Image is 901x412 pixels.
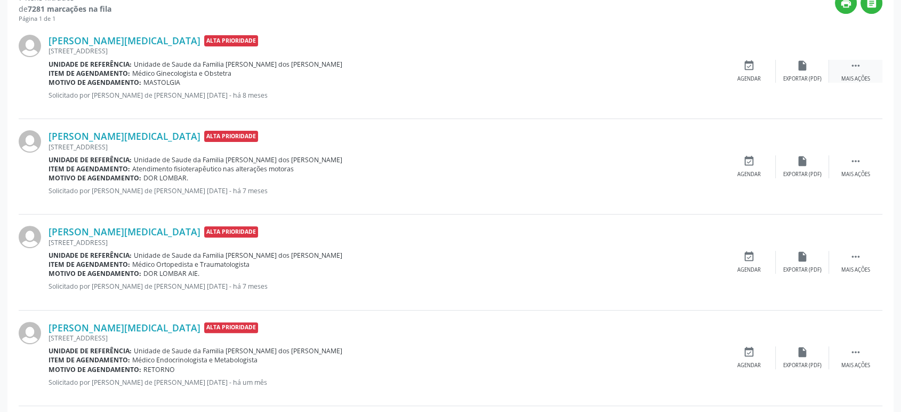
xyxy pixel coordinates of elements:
b: Motivo de agendamento: [49,173,141,183]
i: insert_drive_file [797,60,808,72]
div: Página 1 de 1 [19,14,111,23]
b: Item de agendamento: [49,69,130,78]
div: Exportar (PDF) [783,171,822,178]
span: RETORNO [143,365,175,374]
p: Solicitado por [PERSON_NAME] de [PERSON_NAME] [DATE] - há 7 meses [49,186,722,195]
span: Alta Prioridade [204,226,258,237]
strong: 7281 marcações na fila [28,4,111,14]
i: insert_drive_file [797,251,808,263]
a: [PERSON_NAME][MEDICAL_DATA] [49,35,200,46]
i: event_available [743,346,755,358]
b: Motivo de agendamento: [49,269,141,278]
p: Solicitado por [PERSON_NAME] de [PERSON_NAME] [DATE] - há 7 meses [49,282,722,291]
span: Unidade de Saude da Familia [PERSON_NAME] dos [PERSON_NAME] [134,251,342,260]
b: Item de agendamento: [49,260,130,269]
span: Alta Prioridade [204,35,258,46]
div: Exportar (PDF) [783,362,822,369]
i:  [850,155,862,167]
b: Unidade de referência: [49,251,132,260]
div: de [19,3,111,14]
img: img [19,322,41,344]
span: Alta Prioridade [204,131,258,142]
span: Atendimento fisioterapêutico nas alterações motoras [132,164,294,173]
b: Unidade de referência: [49,155,132,164]
span: Médico Endocrinologista e Metabologista [132,355,258,365]
i: insert_drive_file [797,346,808,358]
div: Mais ações [841,266,870,274]
i:  [850,346,862,358]
i: insert_drive_file [797,155,808,167]
span: MASTOLGIA [143,78,180,87]
i: event_available [743,251,755,263]
div: Agendar [737,75,761,83]
span: Médico Ortopedista e Traumatologista [132,260,250,269]
span: Unidade de Saude da Familia [PERSON_NAME] dos [PERSON_NAME] [134,346,342,355]
span: DOR LOMBAR AIE. [143,269,199,278]
div: [STREET_ADDRESS] [49,334,722,343]
img: img [19,35,41,57]
b: Item de agendamento: [49,355,130,365]
p: Solicitado por [PERSON_NAME] de [PERSON_NAME] [DATE] - há um mês [49,378,722,387]
div: Agendar [737,266,761,274]
i: event_available [743,155,755,167]
a: [PERSON_NAME][MEDICAL_DATA] [49,130,200,142]
div: Exportar (PDF) [783,266,822,274]
div: Agendar [737,171,761,178]
a: [PERSON_NAME][MEDICAL_DATA] [49,322,200,334]
span: Alta Prioridade [204,322,258,334]
div: [STREET_ADDRESS] [49,238,722,247]
a: [PERSON_NAME][MEDICAL_DATA] [49,226,200,237]
span: Médico Ginecologista e Obstetra [132,69,231,78]
b: Item de agendamento: [49,164,130,173]
b: Motivo de agendamento: [49,78,141,87]
i: event_available [743,60,755,72]
div: Mais ações [841,362,870,369]
div: [STREET_ADDRESS] [49,46,722,56]
div: Mais ações [841,75,870,83]
p: Solicitado por [PERSON_NAME] de [PERSON_NAME] [DATE] - há 8 meses [49,91,722,100]
b: Unidade de referência: [49,60,132,69]
span: DOR LOMBAR. [143,173,188,183]
i:  [850,60,862,72]
b: Unidade de referência: [49,346,132,355]
div: Agendar [737,362,761,369]
span: Unidade de Saude da Familia [PERSON_NAME] dos [PERSON_NAME] [134,155,342,164]
b: Motivo de agendamento: [49,365,141,374]
span: Unidade de Saude da Familia [PERSON_NAME] dos [PERSON_NAME] [134,60,342,69]
i:  [850,251,862,263]
div: Mais ações [841,171,870,178]
div: Exportar (PDF) [783,75,822,83]
img: img [19,226,41,248]
img: img [19,130,41,153]
div: [STREET_ADDRESS] [49,142,722,152]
